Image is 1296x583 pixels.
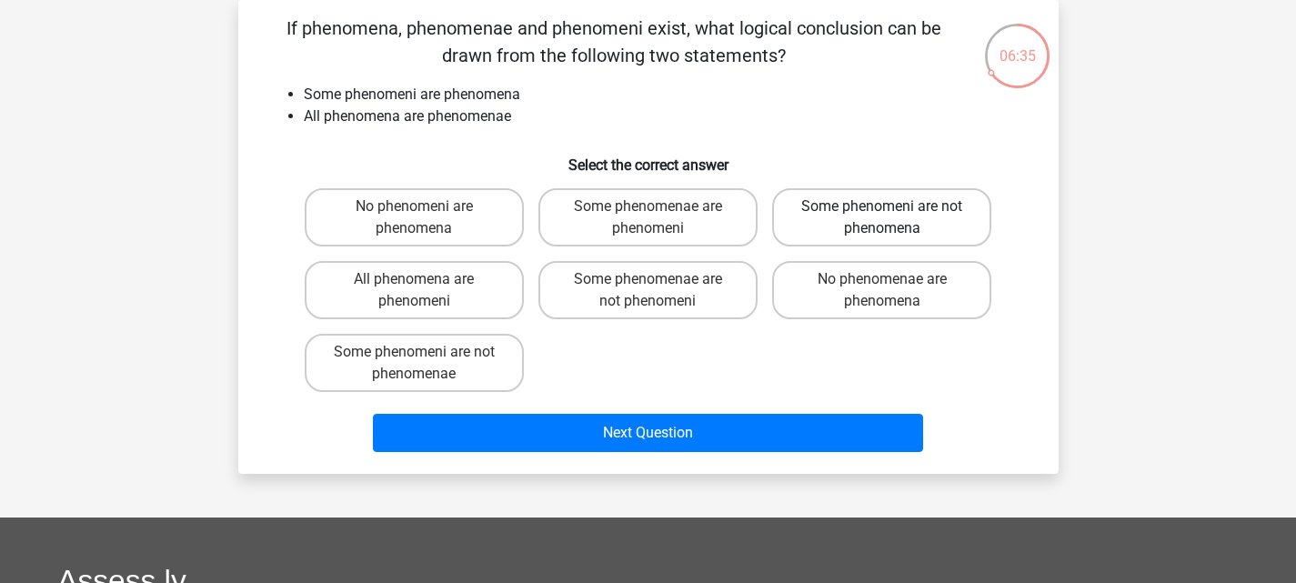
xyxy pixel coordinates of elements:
button: Next Question [373,414,923,452]
label: Some phenomeni are not phenomena [772,188,991,246]
label: Some phenomenae are not phenomeni [538,261,758,319]
li: All phenomena are phenomenae [304,106,1030,127]
label: No phenomeni are phenomena [305,188,524,246]
label: No phenomenae are phenomena [772,261,991,319]
li: Some phenomeni are phenomena [304,84,1030,106]
label: Some phenomeni are not phenomenae [305,334,524,392]
label: Some phenomenae are phenomeni [538,188,758,246]
p: If phenomena, phenomenae and phenomeni exist, what logical conclusion can be drawn from the follo... [267,15,961,69]
label: All phenomena are phenomeni [305,261,524,319]
div: 06:35 [983,22,1051,67]
h6: Select the correct answer [267,142,1030,174]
